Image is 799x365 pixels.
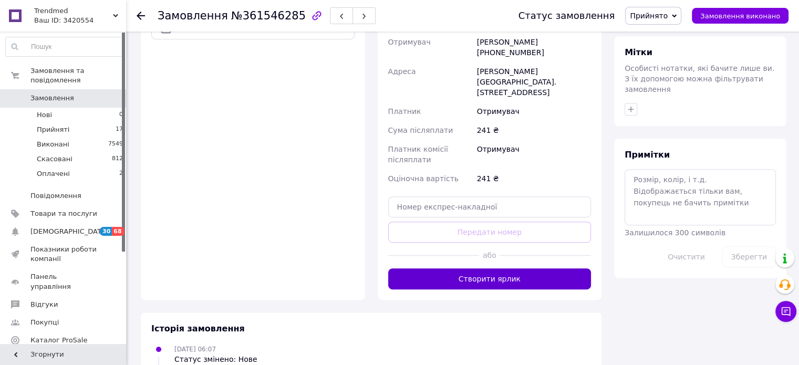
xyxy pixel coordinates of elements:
[119,169,123,179] span: 2
[775,301,796,322] button: Чат з покупцем
[692,8,788,24] button: Замовлення виконано
[30,209,97,218] span: Товари та послуги
[30,245,97,264] span: Показники роботи компанії
[625,64,774,93] span: Особисті нотатки, які бачите лише ви. З їх допомогою можна фільтрувати замовлення
[388,196,592,217] input: Номер експрес-накладної
[630,12,668,20] span: Прийнято
[388,174,459,183] span: Оціночна вартість
[388,126,453,134] span: Сума післяплати
[151,324,245,333] span: Історія замовлення
[475,102,593,121] div: Отримувач
[479,250,500,260] span: або
[137,11,145,21] div: Повернутися назад
[388,145,448,164] span: Платник комісії післяплати
[37,140,69,149] span: Виконані
[231,9,306,22] span: №361546285
[37,110,52,120] span: Нові
[112,227,124,236] span: 68
[100,227,112,236] span: 30
[112,154,123,164] span: 812
[388,67,416,76] span: Адреса
[475,121,593,140] div: 241 ₴
[119,110,123,120] span: 0
[174,346,216,353] span: [DATE] 06:07
[388,38,431,46] span: Отримувач
[6,37,123,56] input: Пошук
[475,140,593,169] div: Отримувач
[475,169,593,188] div: 241 ₴
[625,228,725,237] span: Залишилося 300 символів
[30,66,126,85] span: Замовлення та повідомлення
[30,191,81,201] span: Повідомлення
[108,140,123,149] span: 7549
[700,12,780,20] span: Замовлення виконано
[37,154,72,164] span: Скасовані
[30,336,87,345] span: Каталог ProSale
[158,9,228,22] span: Замовлення
[475,33,593,62] div: [PERSON_NAME] [PHONE_NUMBER]
[625,47,652,57] span: Мітки
[625,150,670,160] span: Примітки
[30,272,97,291] span: Панель управління
[518,11,615,21] div: Статус замовлення
[34,16,126,25] div: Ваш ID: 3420554
[116,125,123,134] span: 17
[34,6,113,16] span: Trendmed
[30,227,108,236] span: [DEMOGRAPHIC_DATA]
[30,93,74,103] span: Замовлення
[37,169,70,179] span: Оплачені
[174,354,257,364] div: Статус змінено: Нове
[388,268,592,289] button: Створити ярлик
[388,107,421,116] span: Платник
[475,62,593,102] div: [PERSON_NAME][GEOGRAPHIC_DATA]. [STREET_ADDRESS]
[30,318,59,327] span: Покупці
[30,300,58,309] span: Відгуки
[37,125,69,134] span: Прийняті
